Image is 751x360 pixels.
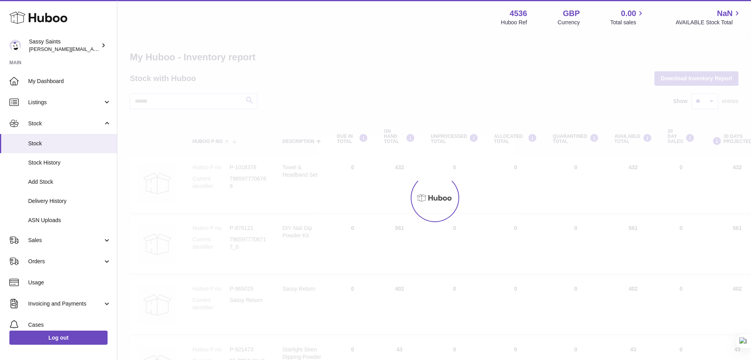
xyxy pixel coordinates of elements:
span: Total sales [610,19,645,26]
a: NaN AVAILABLE Stock Total [676,8,742,26]
span: Sales [28,237,103,244]
span: Listings [28,99,103,106]
span: Stock [28,120,103,127]
span: NaN [717,8,733,19]
span: My Dashboard [28,78,111,85]
span: Add Stock [28,178,111,186]
span: Orders [28,258,103,265]
span: Delivery History [28,197,111,205]
span: Cases [28,321,111,329]
span: Stock History [28,159,111,166]
div: Sassy Saints [29,38,99,53]
div: Huboo Ref [501,19,527,26]
strong: GBP [563,8,580,19]
span: ASN Uploads [28,217,111,224]
span: Stock [28,140,111,147]
a: Log out [9,331,108,345]
span: AVAILABLE Stock Total [676,19,742,26]
img: ramey@sassysaints.com [9,40,21,51]
a: 0.00 Total sales [610,8,645,26]
span: 0.00 [621,8,636,19]
div: Currency [558,19,580,26]
span: [PERSON_NAME][EMAIL_ADDRESS][DOMAIN_NAME] [29,46,157,52]
span: Usage [28,279,111,286]
span: Invoicing and Payments [28,300,103,308]
strong: 4536 [510,8,527,19]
